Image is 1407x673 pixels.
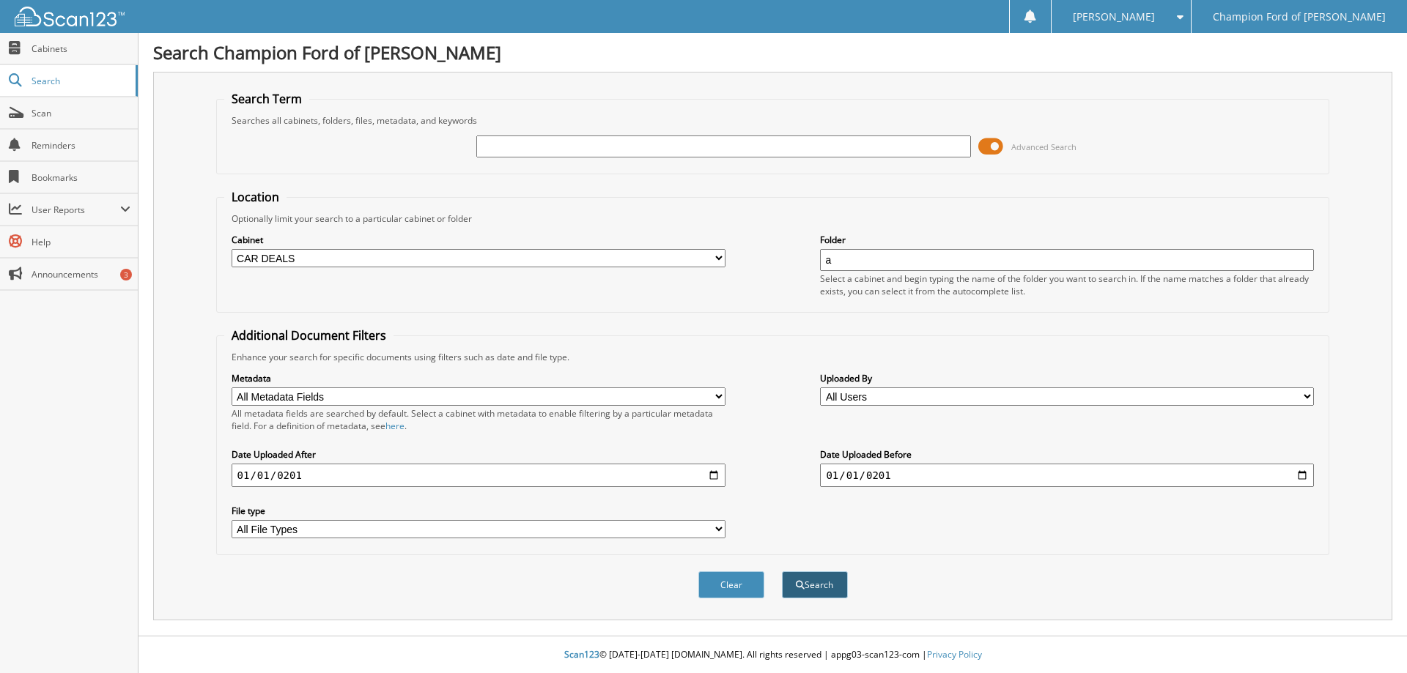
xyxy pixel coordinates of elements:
[820,372,1314,384] label: Uploaded By
[1334,603,1407,673] iframe: Chat Widget
[32,171,130,184] span: Bookmarks
[820,272,1314,297] div: Select a cabinet and begin typing the name of the folder you want to search in. If the name match...
[820,464,1314,487] input: end
[782,571,848,598] button: Search
[32,204,120,216] span: User Reports
[564,648,599,661] span: Scan123
[232,464,725,487] input: start
[224,327,394,343] legend: Additional Document Filters
[232,407,725,432] div: All metadata fields are searched by default. Select a cabinet with metadata to enable filtering b...
[820,234,1314,246] label: Folder
[32,107,130,119] span: Scan
[32,42,130,55] span: Cabinets
[385,420,405,432] a: here
[1213,12,1386,21] span: Champion Ford of [PERSON_NAME]
[153,40,1392,64] h1: Search Champion Ford of [PERSON_NAME]
[224,351,1322,363] div: Enhance your search for specific documents using filters such as date and file type.
[15,7,125,26] img: scan123-logo-white.svg
[32,268,130,280] span: Announcements
[139,637,1407,673] div: © [DATE]-[DATE] [DOMAIN_NAME]. All rights reserved | appg03-scan123-com |
[32,75,128,87] span: Search
[927,648,982,661] a: Privacy Policy
[120,269,132,280] div: 3
[32,236,130,248] span: Help
[1011,141,1077,152] span: Advanced Search
[232,448,725,461] label: Date Uploaded After
[224,212,1322,225] div: Optionally limit your search to a particular cabinet or folder
[224,189,287,205] legend: Location
[232,505,725,517] label: File type
[820,448,1314,461] label: Date Uploaded Before
[232,234,725,246] label: Cabinet
[224,114,1322,127] div: Searches all cabinets, folders, files, metadata, and keywords
[224,91,309,107] legend: Search Term
[698,571,764,598] button: Clear
[1073,12,1155,21] span: [PERSON_NAME]
[32,139,130,152] span: Reminders
[232,372,725,384] label: Metadata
